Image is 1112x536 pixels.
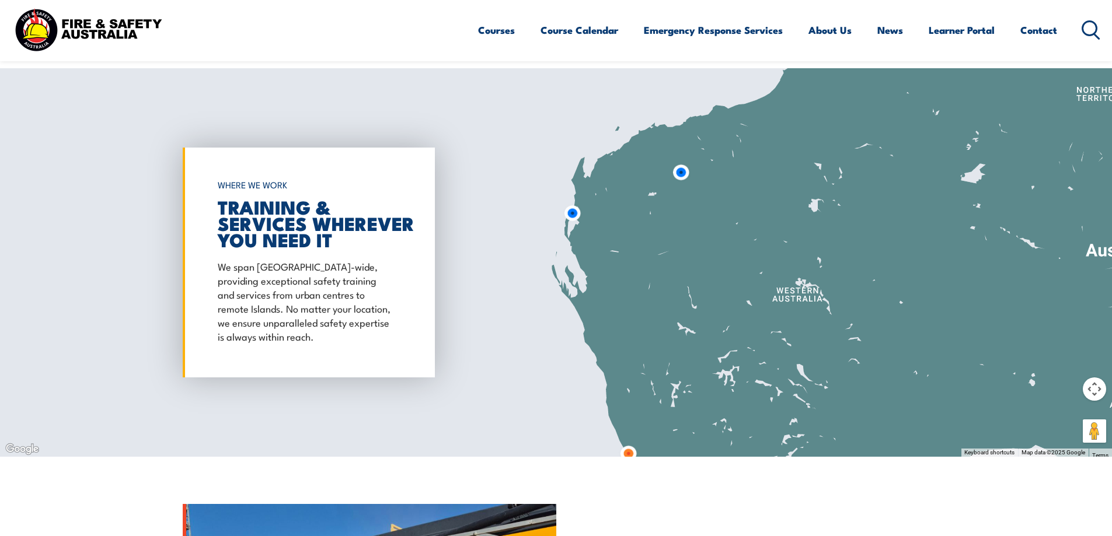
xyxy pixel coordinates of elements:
[3,442,41,457] img: Google
[1022,449,1085,456] span: Map data ©2025 Google
[218,174,394,195] h6: WHERE WE WORK
[964,449,1015,457] button: Keyboard shortcuts
[1083,377,1106,401] button: Map camera controls
[1092,452,1108,458] a: Terms (opens in new tab)
[218,259,394,343] p: We span [GEOGRAPHIC_DATA]-wide, providing exceptional safety training and services from urban cen...
[808,15,852,45] a: About Us
[541,15,618,45] a: Course Calendar
[218,198,394,247] h2: TRAINING & SERVICES WHEREVER YOU NEED IT
[929,15,995,45] a: Learner Portal
[644,15,783,45] a: Emergency Response Services
[3,442,41,457] a: Open this area in Google Maps (opens a new window)
[877,15,903,45] a: News
[1083,419,1106,443] button: Drag Pegman onto the map to open Street View
[478,15,515,45] a: Courses
[1020,15,1057,45] a: Contact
